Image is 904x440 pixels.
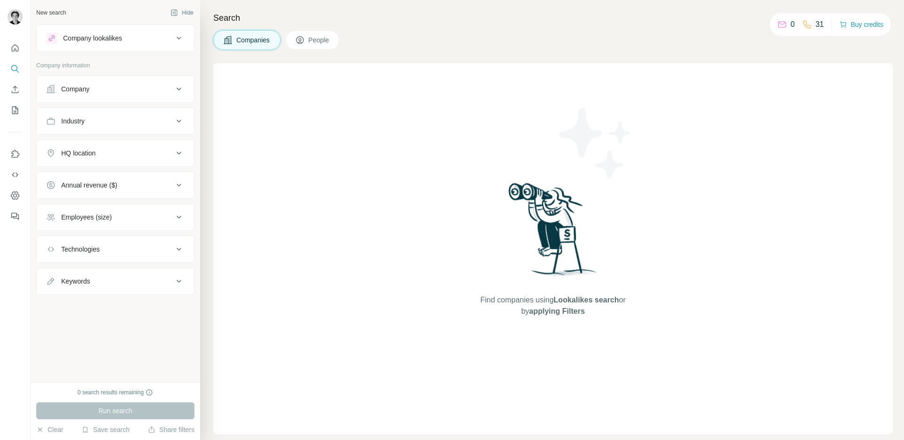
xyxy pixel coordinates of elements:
[8,166,23,183] button: Use Surfe API
[553,101,638,186] img: Surfe Illustration - Stars
[148,425,194,434] button: Share filters
[37,110,194,132] button: Industry
[236,35,271,45] span: Companies
[8,208,23,225] button: Feedback
[37,206,194,228] button: Employees (size)
[37,27,194,49] button: Company lookalikes
[8,60,23,77] button: Search
[529,307,585,315] span: applying Filters
[37,142,194,164] button: HQ location
[815,19,824,30] p: 31
[37,78,194,100] button: Company
[791,19,795,30] p: 0
[8,81,23,98] button: Enrich CSV
[554,296,619,304] span: Lookalikes search
[308,35,330,45] span: People
[8,40,23,57] button: Quick start
[8,146,23,163] button: Use Surfe on LinkedIn
[61,148,96,158] div: HQ location
[81,425,129,434] button: Save search
[61,277,90,286] div: Keywords
[37,238,194,261] button: Technologies
[8,102,23,119] button: My lists
[164,6,200,20] button: Hide
[61,180,117,190] div: Annual revenue ($)
[37,270,194,293] button: Keywords
[37,174,194,196] button: Annual revenue ($)
[36,425,63,434] button: Clear
[61,244,100,254] div: Technologies
[8,187,23,204] button: Dashboard
[63,33,122,43] div: Company lookalikes
[61,212,112,222] div: Employees (size)
[36,61,194,70] p: Company information
[61,116,85,126] div: Industry
[8,9,23,24] img: Avatar
[213,11,893,24] h4: Search
[78,388,153,397] div: 0 search results remaining
[477,294,628,317] span: Find companies using or by
[839,18,883,31] button: Buy credits
[504,180,602,285] img: Surfe Illustration - Woman searching with binoculars
[36,8,66,17] div: New search
[61,84,89,94] div: Company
